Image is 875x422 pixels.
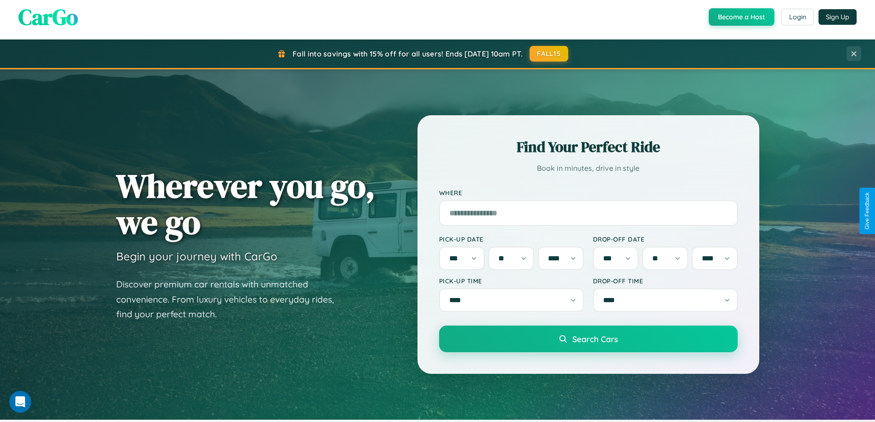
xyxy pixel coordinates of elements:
p: Discover premium car rentals with unmatched convenience. From luxury vehicles to everyday rides, ... [116,277,346,322]
div: Give Feedback [864,192,870,230]
h2: Find Your Perfect Ride [439,137,738,157]
span: Search Cars [572,334,618,344]
h3: Begin your journey with CarGo [116,249,277,263]
span: Fall into savings with 15% off for all users! Ends [DATE] 10am PT. [293,49,523,58]
button: FALL15 [530,46,568,62]
p: Book in minutes, drive in style [439,162,738,175]
button: Sign Up [819,9,857,25]
label: Drop-off Time [593,277,738,285]
button: Become a Host [709,8,774,26]
button: Login [781,9,814,25]
span: CarGo [18,2,78,32]
h1: Wherever you go, we go [116,168,375,240]
iframe: Intercom live chat [9,391,31,413]
button: Search Cars [439,326,738,352]
label: Drop-off Date [593,235,738,243]
label: Where [439,189,738,197]
label: Pick-up Date [439,235,584,243]
label: Pick-up Time [439,277,584,285]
